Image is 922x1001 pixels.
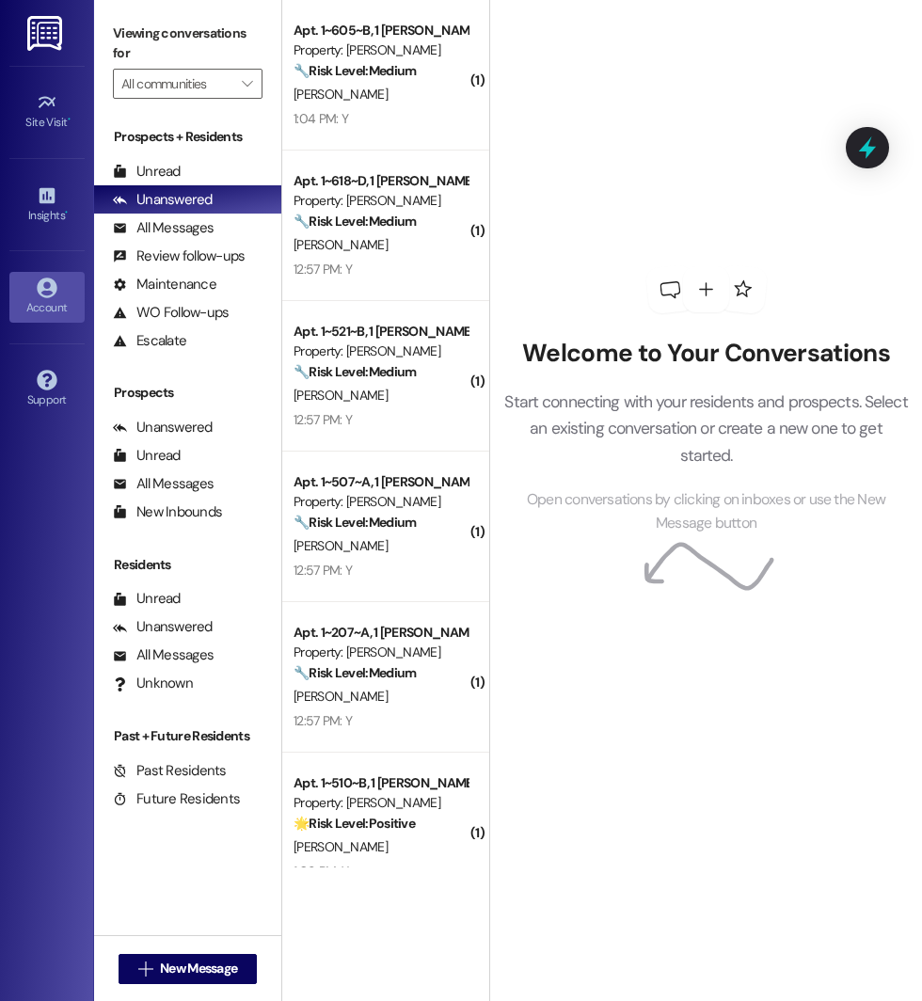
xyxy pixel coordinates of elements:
span: New Message [160,959,237,978]
img: ResiDesk Logo [27,16,66,51]
div: 12:57 PM: Y [294,562,352,579]
div: Property: [PERSON_NAME] [294,40,468,60]
div: Unread [113,446,181,466]
i:  [138,961,152,977]
div: Apt. 1~521~B, 1 [PERSON_NAME] [294,322,468,342]
span: [PERSON_NAME] [294,688,388,705]
div: Past + Future Residents [94,726,281,746]
div: All Messages [113,218,214,238]
div: Apt. 1~207~A, 1 [PERSON_NAME] [294,623,468,643]
label: Viewing conversations for [113,19,262,69]
div: All Messages [113,474,214,494]
div: Apt. 1~510~B, 1 [PERSON_NAME] [294,773,468,793]
div: 12:57 PM: Y [294,261,352,278]
strong: 🔧 Risk Level: Medium [294,213,416,230]
span: [PERSON_NAME] [294,86,388,103]
div: 12:57 PM: Y [294,712,352,729]
span: [PERSON_NAME] [294,236,388,253]
div: New Inbounds [113,502,222,522]
div: Property: [PERSON_NAME] [294,492,468,512]
div: Prospects [94,383,281,403]
div: Apt. 1~605~B, 1 [PERSON_NAME] [294,21,468,40]
h2: Welcome to Your Conversations [503,339,909,369]
div: Prospects + Residents [94,127,281,147]
i:  [242,76,252,91]
div: Past Residents [113,761,227,781]
span: • [65,206,68,219]
div: Unanswered [113,418,213,437]
strong: 🔧 Risk Level: Medium [294,664,416,681]
span: [PERSON_NAME] [294,537,388,554]
div: Property: [PERSON_NAME] [294,342,468,361]
a: Account [9,272,85,323]
p: Start connecting with your residents and prospects. Select an existing conversation or create a n... [503,389,909,469]
span: • [68,113,71,126]
div: Apt. 1~507~A, 1 [PERSON_NAME] [294,472,468,492]
div: Property: [PERSON_NAME] [294,793,468,813]
a: Support [9,364,85,415]
strong: 🔧 Risk Level: Medium [294,62,416,79]
button: New Message [119,954,258,984]
input: All communities [121,69,232,99]
div: Maintenance [113,275,216,294]
div: 12:57 PM: Y [294,411,352,428]
span: Open conversations by clicking on inboxes or use the New Message button [503,488,909,534]
div: Unanswered [113,617,213,637]
div: Unknown [113,674,193,693]
div: Property: [PERSON_NAME] [294,643,468,662]
span: [PERSON_NAME] [294,838,388,855]
strong: 🔧 Risk Level: Medium [294,514,416,531]
div: Unanswered [113,190,213,210]
div: Future Residents [113,789,240,809]
div: WO Follow-ups [113,303,229,323]
div: All Messages [113,645,214,665]
a: Site Visit • [9,87,85,137]
span: [PERSON_NAME] [294,387,388,404]
div: Apt. 1~618~D, 1 [PERSON_NAME] [294,171,468,191]
a: Insights • [9,180,85,230]
strong: 🌟 Risk Level: Positive [294,815,415,832]
div: 1:08 PM: Y [294,863,348,880]
div: Escalate [113,331,186,351]
div: Unread [113,589,181,609]
div: Review follow-ups [113,246,245,266]
div: 1:04 PM: Y [294,110,348,127]
div: Unread [113,162,181,182]
div: Property: [PERSON_NAME] [294,191,468,211]
strong: 🔧 Risk Level: Medium [294,363,416,380]
div: Residents [94,555,281,575]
